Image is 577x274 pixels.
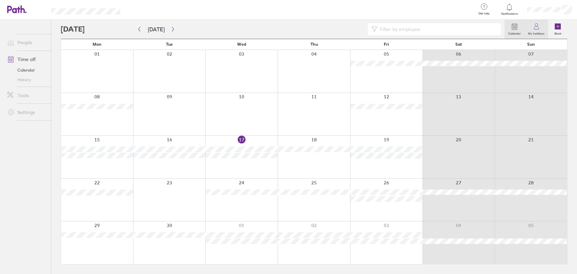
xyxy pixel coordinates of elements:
[143,24,169,34] button: [DATE]
[2,106,51,118] a: Settings
[93,42,102,47] span: Mon
[2,36,51,48] a: People
[2,89,51,101] a: Tools
[524,20,548,39] a: My holidays
[2,53,51,65] a: Time off
[237,42,246,47] span: Wed
[377,23,497,35] input: Filter by employee
[500,3,519,16] a: Notifications
[2,75,51,85] a: History
[310,42,318,47] span: Thu
[548,20,567,39] a: Book
[505,20,524,39] a: Calendar
[505,30,524,35] label: Calendar
[500,12,519,16] span: Notifications
[524,30,548,35] label: My holidays
[166,42,173,47] span: Tue
[551,30,565,35] label: Book
[474,12,494,15] span: Get help
[2,65,51,75] a: Calendar
[384,42,389,47] span: Fri
[527,42,535,47] span: Sun
[455,42,462,47] span: Sat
